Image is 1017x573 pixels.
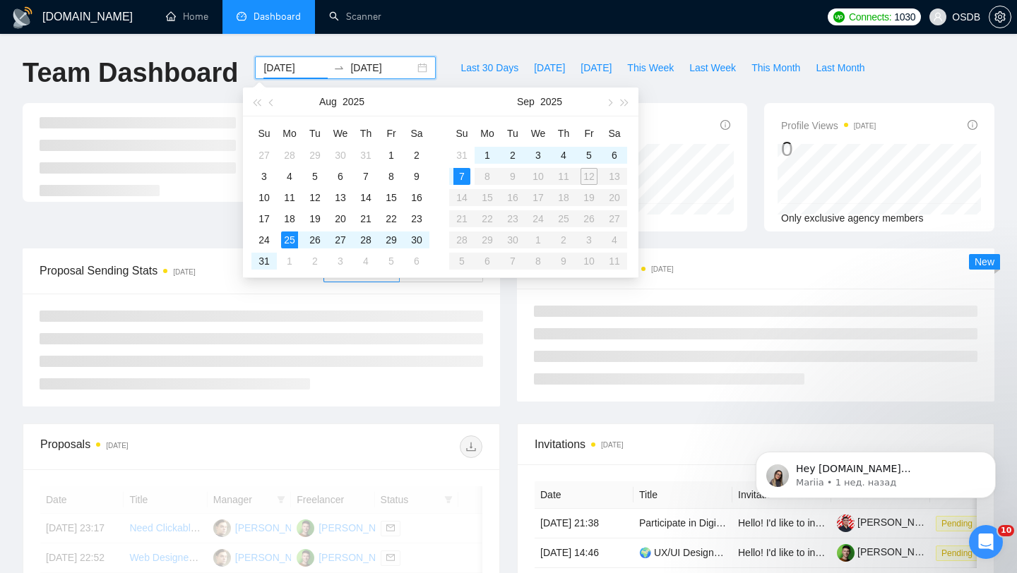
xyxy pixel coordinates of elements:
th: Tu [302,122,328,145]
iframe: Intercom notifications сообщение [734,422,1017,521]
time: [DATE] [106,442,128,450]
span: info-circle [968,120,977,130]
td: 2025-07-31 [353,145,379,166]
td: 2025-08-29 [379,229,404,251]
button: [DATE] [526,56,573,79]
div: 3 [256,168,273,185]
div: 1 [383,147,400,164]
span: Pending [936,516,978,531]
button: Last 30 Days [453,56,526,79]
td: 2025-08-04 [277,166,302,187]
button: [DATE] [573,56,619,79]
th: Su [251,122,277,145]
div: 17 [256,210,273,227]
button: Last Month [808,56,872,79]
td: 2025-09-06 [404,251,429,272]
div: 27 [332,231,349,248]
span: Only exclusive agency members [781,212,924,224]
span: Proposal Sending Stats [40,262,323,279]
iframe: Intercom live chat [969,525,1003,559]
td: 2025-08-19 [302,208,328,229]
div: 25 [281,231,298,248]
th: Invitation Letter [732,481,831,509]
td: 2025-09-05 [379,251,404,272]
td: 2025-09-02 [302,251,328,272]
span: [DATE] [534,60,565,76]
th: Mo [475,122,500,145]
td: 2025-09-01 [277,251,302,272]
div: 0 [781,135,876,162]
div: 28 [357,231,374,248]
span: Last Week [689,60,736,76]
div: 14 [357,189,374,206]
div: 7 [357,168,374,185]
span: swap-right [333,62,345,73]
button: This Month [744,56,808,79]
td: 2025-08-26 [302,229,328,251]
td: 2025-08-15 [379,187,404,208]
td: 2025-08-31 [449,145,475,166]
span: Profile Views [781,117,876,134]
input: Start date [263,60,328,76]
td: 2025-08-20 [328,208,353,229]
th: Fr [379,122,404,145]
div: 29 [383,231,400,248]
td: 2025-09-03 [328,251,353,272]
td: 2025-08-05 [302,166,328,187]
img: logo [11,6,34,29]
div: 31 [453,147,470,164]
span: Last 30 Days [460,60,518,76]
span: 1030 [894,9,915,25]
th: Fr [576,122,602,145]
div: 15 [383,189,400,206]
th: Th [353,122,379,145]
div: 12 [307,189,323,206]
td: 2025-08-10 [251,187,277,208]
span: This Week [627,60,674,76]
td: 2025-09-05 [576,145,602,166]
div: Proposals [40,435,261,458]
div: 3 [332,253,349,270]
th: Title [634,481,732,509]
td: 2025-08-31 [251,251,277,272]
div: 18 [281,210,298,227]
div: 8 [383,168,400,185]
td: 2025-08-28 [353,229,379,251]
td: 2025-09-01 [475,145,500,166]
a: [PERSON_NAME] [837,546,939,557]
span: This Month [751,60,800,76]
td: 2025-08-06 [328,166,353,187]
a: Pending [936,517,984,529]
a: searchScanner [329,11,381,23]
div: 3 [530,147,547,164]
td: 2025-09-06 [602,145,627,166]
td: 2025-08-27 [328,229,353,251]
th: Sa [404,122,429,145]
span: New [975,256,994,267]
th: Date [535,481,634,509]
span: Last Month [816,60,864,76]
div: 13 [332,189,349,206]
td: 2025-07-30 [328,145,353,166]
td: 2025-08-03 [251,166,277,187]
div: 5 [581,147,597,164]
span: Dashboard [254,11,301,23]
div: 2 [307,253,323,270]
div: 6 [332,168,349,185]
div: 4 [357,253,374,270]
div: 9 [408,168,425,185]
div: 2 [504,147,521,164]
div: 24 [256,231,273,248]
span: setting [989,11,1011,23]
td: Participate in Digital Signage & Workplace Experience Platforms – Paid Survey [634,509,732,538]
button: 2025 [540,88,562,116]
td: 2025-07-27 [251,145,277,166]
div: 28 [281,147,298,164]
th: We [328,122,353,145]
div: 30 [408,231,425,248]
span: Invitations [535,435,977,453]
h1: Team Dashboard [23,56,238,90]
div: 21 [357,210,374,227]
